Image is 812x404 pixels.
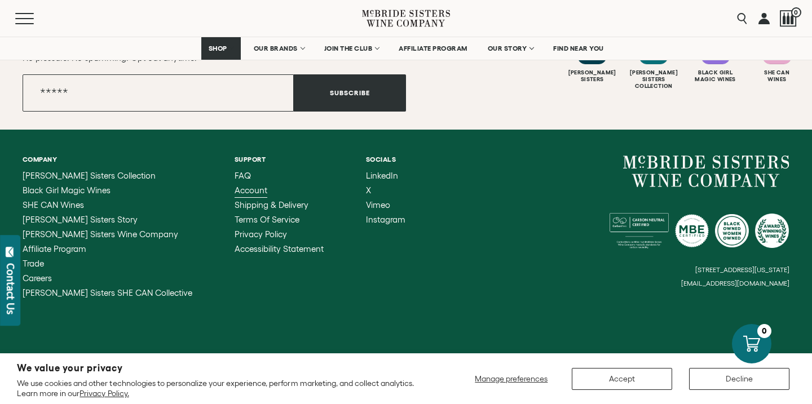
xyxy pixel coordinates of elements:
[235,185,267,195] span: Account
[209,45,228,52] span: SHOP
[689,368,789,390] button: Decline
[480,37,541,60] a: OUR STORY
[23,229,178,239] span: [PERSON_NAME] Sisters Wine Company
[366,201,405,210] a: Vimeo
[366,171,405,180] a: LinkedIn
[366,215,405,224] a: Instagram
[23,259,192,268] a: Trade
[235,215,324,224] a: Terms of Service
[5,263,16,314] div: Contact Us
[23,288,192,298] span: [PERSON_NAME] Sisters SHE CAN Collective
[17,363,429,373] h2: We value your privacy
[23,230,192,239] a: McBride Sisters Wine Company
[317,37,386,60] a: JOIN THE CLUB
[23,245,192,254] a: Affiliate Program
[366,171,398,180] span: LinkedIn
[23,288,192,298] a: McBride Sisters SHE CAN Collective
[475,374,548,383] span: Manage preferences
[294,74,406,112] button: Subscribe
[572,368,672,390] button: Accept
[23,171,156,180] span: [PERSON_NAME] Sisters Collection
[235,245,324,254] a: Accessibility Statement
[791,7,801,17] span: 0
[235,186,324,195] a: Account
[23,74,294,112] input: Email
[80,389,129,398] a: Privacy Policy.
[757,324,771,338] div: 0
[391,37,475,60] a: AFFILIATE PROGRAM
[23,215,138,224] span: [PERSON_NAME] Sisters Story
[366,186,405,195] a: X
[563,69,621,83] div: [PERSON_NAME] Sisters
[235,171,251,180] span: FAQ
[235,230,324,239] a: Privacy Policy
[681,279,789,287] small: [EMAIL_ADDRESS][DOMAIN_NAME]
[748,69,806,83] div: She Can Wines
[553,45,604,52] span: FIND NEAR YOU
[235,171,324,180] a: FAQ
[201,37,241,60] a: SHOP
[23,215,192,224] a: McBride Sisters Story
[23,244,86,254] span: Affiliate Program
[23,201,192,210] a: SHE CAN Wines
[246,37,311,60] a: OUR BRANDS
[488,45,527,52] span: OUR STORY
[546,37,611,60] a: FIND NEAR YOU
[623,156,789,187] a: McBride Sisters Wine Company
[468,368,555,390] button: Manage preferences
[23,186,192,195] a: Black Girl Magic Wines
[366,200,390,210] span: Vimeo
[624,35,683,90] a: Follow McBride Sisters Collection on Instagram [PERSON_NAME] SistersCollection
[254,45,298,52] span: OUR BRANDS
[17,378,429,398] p: We use cookies and other technologies to personalize your experience, perform marketing, and coll...
[324,45,373,52] span: JOIN THE CLUB
[695,266,789,273] small: [STREET_ADDRESS][US_STATE]
[15,13,56,24] button: Mobile Menu Trigger
[23,200,84,210] span: SHE CAN Wines
[23,273,52,283] span: Careers
[23,171,192,180] a: McBride Sisters Collection
[366,185,371,195] span: X
[235,229,287,239] span: Privacy Policy
[235,215,299,224] span: Terms of Service
[235,244,324,254] span: Accessibility Statement
[686,69,745,83] div: Black Girl Magic Wines
[235,201,324,210] a: Shipping & Delivery
[23,185,111,195] span: Black Girl Magic Wines
[624,69,683,90] div: [PERSON_NAME] Sisters Collection
[235,200,308,210] span: Shipping & Delivery
[23,274,192,283] a: Careers
[23,259,44,268] span: Trade
[399,45,467,52] span: AFFILIATE PROGRAM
